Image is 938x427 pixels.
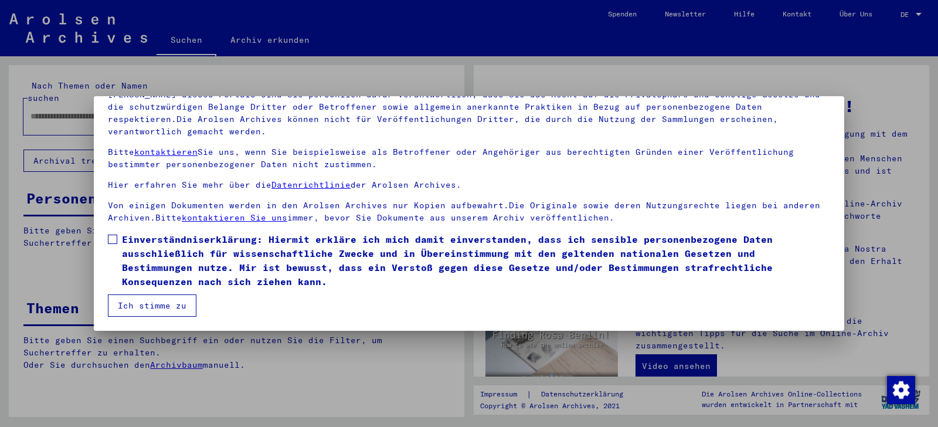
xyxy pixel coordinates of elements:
[108,294,196,317] button: Ich stimme zu
[134,147,198,157] a: kontaktieren
[182,212,287,223] a: kontaktieren Sie uns
[271,179,351,190] a: Datenrichtlinie
[122,232,830,289] span: Einverständniserklärung: Hiermit erkläre ich mich damit einverstanden, dass ich sensible personen...
[108,76,830,138] p: Bitte beachten Sie, dass dieses Portal über NS - Verfolgte sensible Daten zu identifizierten oder...
[108,179,830,191] p: Hier erfahren Sie mehr über die der Arolsen Archives.
[108,199,830,224] p: Von einigen Dokumenten werden in den Arolsen Archives nur Kopien aufbewahrt.Die Originale sowie d...
[108,146,830,171] p: Bitte Sie uns, wenn Sie beispielsweise als Betroffener oder Angehöriger aus berechtigten Gründen ...
[887,376,915,404] img: Zustimmung ändern
[886,375,915,404] div: Zustimmung ändern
